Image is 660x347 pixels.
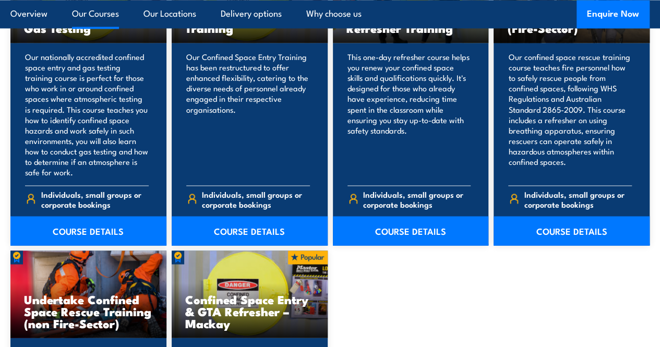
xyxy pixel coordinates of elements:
[172,216,328,245] a: COURSE DETAILS
[346,10,475,34] h3: Confined Space Entry Refresher Training
[186,52,310,177] p: Our Confined Space Entry Training has been restructured to offer enhanced flexibility, catering t...
[41,189,149,209] span: Individuals, small groups or corporate bookings
[185,293,314,329] h3: Confined Space Entry & GTA Refresher – Mackay
[524,189,632,209] span: Individuals, small groups or corporate bookings
[494,216,650,245] a: COURSE DETAILS
[363,189,471,209] span: Individuals, small groups or corporate bookings
[24,10,153,34] h3: Confined Space with Gas Testing
[333,216,489,245] a: COURSE DETAILS
[25,52,149,177] p: Our nationally accredited confined space entry and gas testing training course is perfect for tho...
[24,293,153,329] h3: Undertake Confined Space Rescue Training (non Fire-Sector)
[347,52,471,177] p: This one-day refresher course helps you renew your confined space skills and qualifications quick...
[202,189,309,209] span: Individuals, small groups or corporate bookings
[508,52,632,177] p: Our confined space rescue training course teaches fire personnel how to safely rescue people from...
[10,216,166,245] a: COURSE DETAILS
